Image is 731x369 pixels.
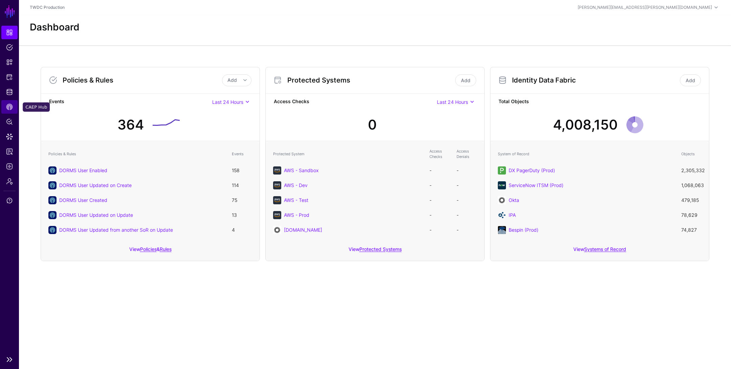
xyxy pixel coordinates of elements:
[6,178,13,185] span: Admin
[228,223,256,237] td: 4
[270,145,426,163] th: Protected System
[6,59,13,66] span: Snippets
[426,193,453,208] td: -
[509,212,516,218] a: IPA
[494,145,678,163] th: System of Record
[228,145,256,163] th: Events
[1,130,18,143] a: Data Lens
[453,178,480,193] td: -
[273,196,281,204] img: svg+xml;base64,PHN2ZyB3aWR0aD0iNjQiIGhlaWdodD0iNjQiIHZpZXdCb3g9IjAgMCA2NCA2NCIgZmlsbD0ibm9uZSIgeG...
[426,178,453,193] td: -
[273,181,281,189] img: svg+xml;base64,PHN2ZyB3aWR0aD0iNjQiIGhlaWdodD0iNjQiIHZpZXdCb3g9IjAgMCA2NCA2NCIgZmlsbD0ibm9uZSIgeG...
[41,241,260,261] div: View &
[273,211,281,219] img: svg+xml;base64,PHN2ZyB3aWR0aD0iNjQiIGhlaWdodD0iNjQiIHZpZXdCb3g9IjAgMCA2NCA2NCIgZmlsbD0ibm9uZSIgeG...
[498,226,506,234] img: svg+xml;base64,PHN2ZyB2ZXJzaW9uPSIxLjEiIGlkPSJMYXllcl8xIiB4bWxucz0iaHR0cDovL3d3dy53My5vcmcvMjAwMC...
[1,160,18,173] a: Logs
[228,208,256,223] td: 13
[49,98,212,106] strong: Events
[274,98,437,106] strong: Access Checks
[509,167,555,173] a: DX PagerDuty (Prod)
[426,208,453,223] td: -
[498,181,506,189] img: svg+xml;base64,PHN2ZyB3aWR0aD0iNjQiIGhlaWdodD0iNjQiIHZpZXdCb3g9IjAgMCA2NCA2NCIgZmlsbD0ibm9uZSIgeG...
[6,74,13,80] span: Protected Systems
[426,223,453,237] td: -
[6,29,13,36] span: Dashboard
[6,89,13,95] span: Identity Data Fabric
[1,115,18,129] a: Policy Lens
[287,76,454,84] h3: Protected Systems
[266,241,484,261] div: View
[578,4,712,10] div: [PERSON_NAME][EMAIL_ADDRESS][PERSON_NAME][DOMAIN_NAME]
[680,74,701,86] a: Add
[678,208,705,223] td: 78,629
[273,226,281,234] img: svg+xml;base64,PHN2ZyB3aWR0aD0iNjQiIGhlaWdodD0iNjQiIHZpZXdCb3g9IjAgMCA2NCA2NCIgZmlsbD0ibm9uZSIgeG...
[453,223,480,237] td: -
[490,241,709,261] div: View
[228,178,256,193] td: 114
[284,167,318,173] a: AWS - Sandbox
[6,163,13,170] span: Logs
[6,197,13,204] span: Support
[59,212,133,218] a: DORMS User Updated on Update
[512,76,679,84] h3: Identity Data Fabric
[553,115,618,135] div: 4,008,150
[509,182,563,188] a: ServiceNow ITSM (Prod)
[509,197,519,203] a: Okta
[284,197,308,203] a: AWS - Test
[1,145,18,158] a: Reports
[228,163,256,178] td: 158
[678,223,705,237] td: 74,827
[273,166,281,175] img: svg+xml;base64,PHN2ZyB3aWR0aD0iNjQiIGhlaWdodD0iNjQiIHZpZXdCb3g9IjAgMCA2NCA2NCIgZmlsbD0ibm9uZSIgeG...
[509,227,538,233] a: Bespin (Prod)
[437,99,468,105] span: Last 24 Hours
[678,193,705,208] td: 479,185
[59,197,107,203] a: DORMS User Created
[498,166,506,175] img: svg+xml;base64,PHN2ZyB3aWR0aD0iNjQiIGhlaWdodD0iNjQiIHZpZXdCb3g9IjAgMCA2NCA2NCIgZmlsbD0ibm9uZSIgeG...
[453,208,480,223] td: -
[453,193,480,208] td: -
[1,175,18,188] a: Admin
[453,163,480,178] td: -
[284,182,308,188] a: AWS - Dev
[499,98,701,106] strong: Total Objects
[117,115,144,135] div: 364
[584,246,626,252] a: Systems of Record
[284,212,309,218] a: AWS - Prod
[1,70,18,84] a: Protected Systems
[498,196,506,204] img: svg+xml;base64,PHN2ZyB3aWR0aD0iNjQiIGhlaWdodD0iNjQiIHZpZXdCb3g9IjAgMCA2NCA2NCIgZmlsbD0ibm9uZSIgeG...
[160,246,172,252] a: Rules
[59,182,132,188] a: DORMS User Updated on Create
[59,227,173,233] a: DORMS User Updated from another SoR on Update
[6,103,13,110] span: CAEP Hub
[1,41,18,54] a: Policies
[6,133,13,140] span: Data Lens
[1,85,18,99] a: Identity Data Fabric
[45,145,228,163] th: Policies & Rules
[228,193,256,208] td: 75
[426,145,453,163] th: Access Checks
[4,4,16,19] a: SGNL
[6,148,13,155] span: Reports
[678,145,705,163] th: Objects
[284,227,322,233] a: [DOMAIN_NAME]
[227,77,237,83] span: Add
[426,163,453,178] td: -
[6,118,13,125] span: Policy Lens
[23,102,50,112] div: CAEP Hub
[453,145,480,163] th: Access Denials
[455,74,476,86] a: Add
[140,246,157,252] a: Policies
[359,246,402,252] a: Protected Systems
[1,26,18,39] a: Dashboard
[30,5,65,10] a: TWDC Production
[212,99,243,105] span: Last 24 Hours
[1,55,18,69] a: Snippets
[1,100,18,114] a: CAEP Hub
[59,167,107,173] a: DORMS User Enabled
[30,22,80,33] h2: Dashboard
[498,211,506,219] img: svg+xml;base64,PD94bWwgdmVyc2lvbj0iMS4wIiBlbmNvZGluZz0iVVRGLTgiIHN0YW5kYWxvbmU9Im5vIj8+CjwhLS0gQ3...
[6,44,13,51] span: Policies
[678,163,705,178] td: 2,305,332
[368,115,377,135] div: 0
[678,178,705,193] td: 1,068,063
